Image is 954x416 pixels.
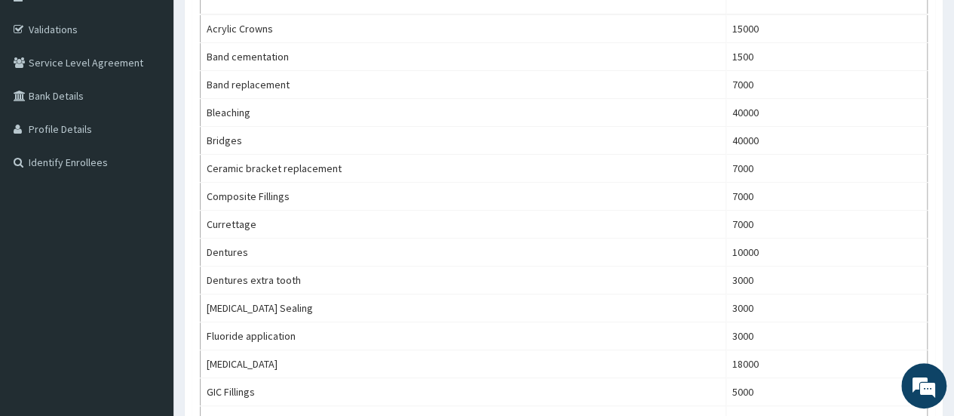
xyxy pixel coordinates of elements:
td: Band replacement [201,71,726,99]
td: 3000 [725,322,927,350]
td: 5000 [725,378,927,406]
textarea: Type your message and hit 'Enter' [8,265,287,318]
td: 3000 [725,294,927,322]
td: GIC Fillings [201,378,726,406]
td: Ceramic bracket replacement [201,155,726,183]
div: Chat with us now [78,85,253,104]
td: Dentures [201,239,726,267]
div: Minimize live chat window [247,8,284,44]
td: 40000 [725,99,927,127]
td: Composite Fillings [201,183,726,211]
td: Currettage [201,211,726,239]
td: Bridges [201,127,726,155]
td: 40000 [725,127,927,155]
td: 10000 [725,239,927,267]
td: 3000 [725,267,927,294]
td: 7000 [725,211,927,239]
span: We're online! [87,116,208,269]
td: 18000 [725,350,927,378]
td: 1500 [725,43,927,71]
td: Fluoride application [201,322,726,350]
td: [MEDICAL_DATA] Sealing [201,294,726,322]
td: 7000 [725,155,927,183]
td: [MEDICAL_DATA] [201,350,726,378]
img: d_794563401_company_1708531726252_794563401 [28,75,61,113]
td: Dentures extra tooth [201,267,726,294]
td: 15000 [725,14,927,43]
td: 7000 [725,183,927,211]
td: 7000 [725,71,927,99]
td: Band cementation [201,43,726,71]
td: Acrylic Crowns [201,14,726,43]
td: Bleaching [201,99,726,127]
